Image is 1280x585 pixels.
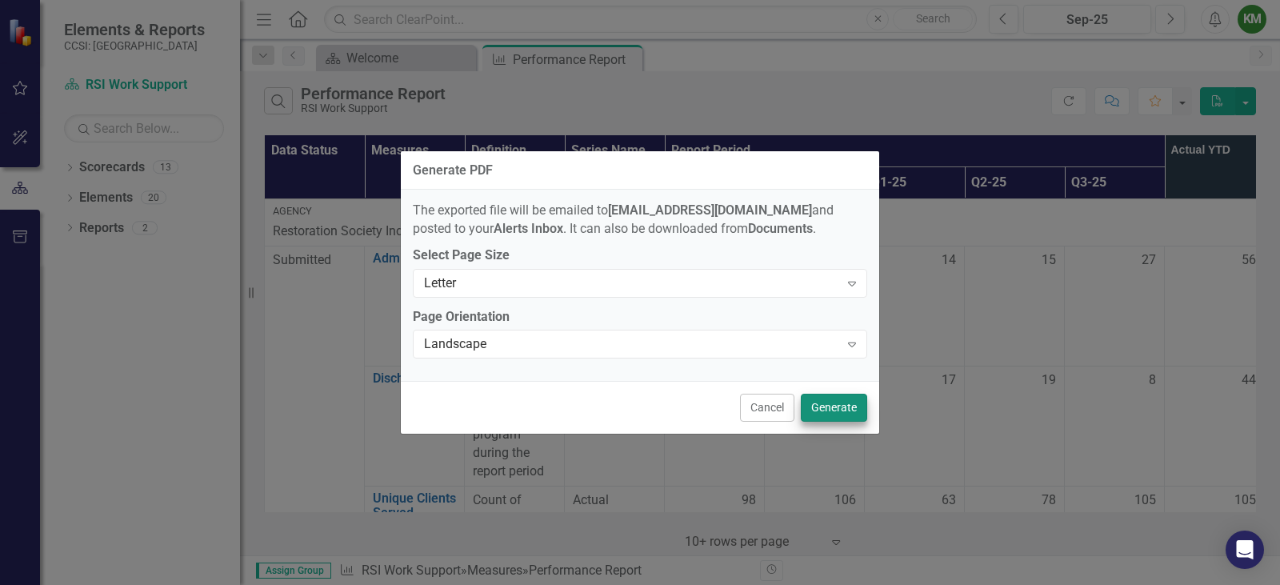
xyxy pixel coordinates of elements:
div: Open Intercom Messenger [1226,531,1264,569]
div: Landscape [424,335,839,354]
span: The exported file will be emailed to and posted to your . It can also be downloaded from . [413,202,834,236]
div: Letter [424,274,839,292]
div: Generate PDF [413,163,493,178]
button: Cancel [740,394,794,422]
label: Page Orientation [413,308,867,327]
label: Select Page Size [413,246,867,265]
strong: [EMAIL_ADDRESS][DOMAIN_NAME] [608,202,812,218]
button: Generate [801,394,867,422]
strong: Documents [748,221,813,236]
strong: Alerts Inbox [494,221,563,236]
